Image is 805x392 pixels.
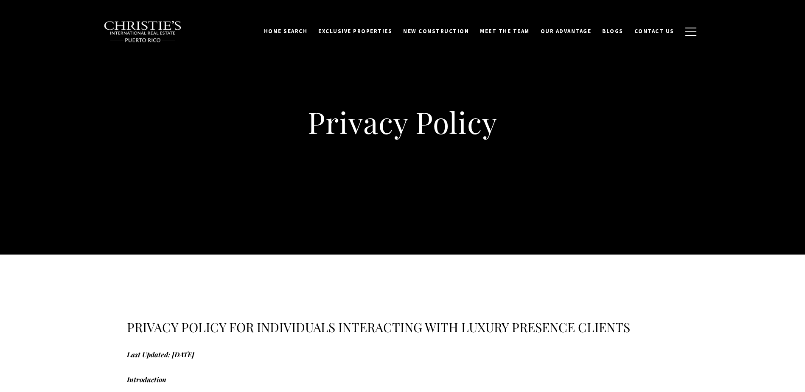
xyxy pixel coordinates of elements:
a: Home Search [258,23,313,39]
a: Our Advantage [535,23,597,39]
span: Exclusive Properties [318,28,392,35]
a: Blogs [597,23,629,39]
a: Meet the Team [474,23,535,39]
img: Christie's International Real Estate black text logo [104,21,182,43]
h1: Privacy Policy [233,104,572,141]
a: New Construction [398,23,474,39]
span: Contact Us [634,28,674,35]
p: Introduction [127,374,679,386]
a: Exclusive Properties [313,23,398,39]
span: Our Advantage [541,28,592,35]
p: Last Updated: [DATE] [127,349,679,361]
span: New Construction [403,28,469,35]
span: Blogs [602,28,623,35]
h3: PRIVACY POLICY FOR INDIVIDUALS INTERACTING WITH LUXURY PRESENCE CLIENTS [127,319,679,336]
